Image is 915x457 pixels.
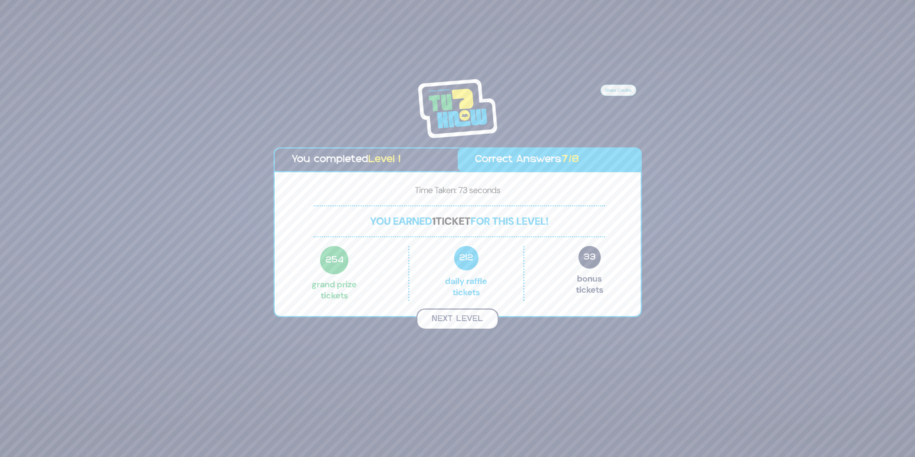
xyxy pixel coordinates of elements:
[425,246,508,298] p: Daily Raffle tickets
[576,246,603,301] p: Bonus tickets
[286,184,629,200] p: Time Taken: 73 seconds
[320,246,348,274] span: 254
[578,246,601,269] span: 33
[475,152,623,168] p: Correct Answers
[600,84,636,96] button: Share Credits
[416,309,499,330] button: Next Level
[561,155,579,164] span: 7/8
[292,152,440,168] p: You completed
[370,214,549,228] span: You earned for this level!
[454,246,479,270] span: 212
[368,155,401,164] span: Level 1
[436,214,471,228] span: ticket
[418,79,497,138] img: Tournament Logo
[312,246,357,301] p: Grand Prize tickets
[432,214,436,228] span: 1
